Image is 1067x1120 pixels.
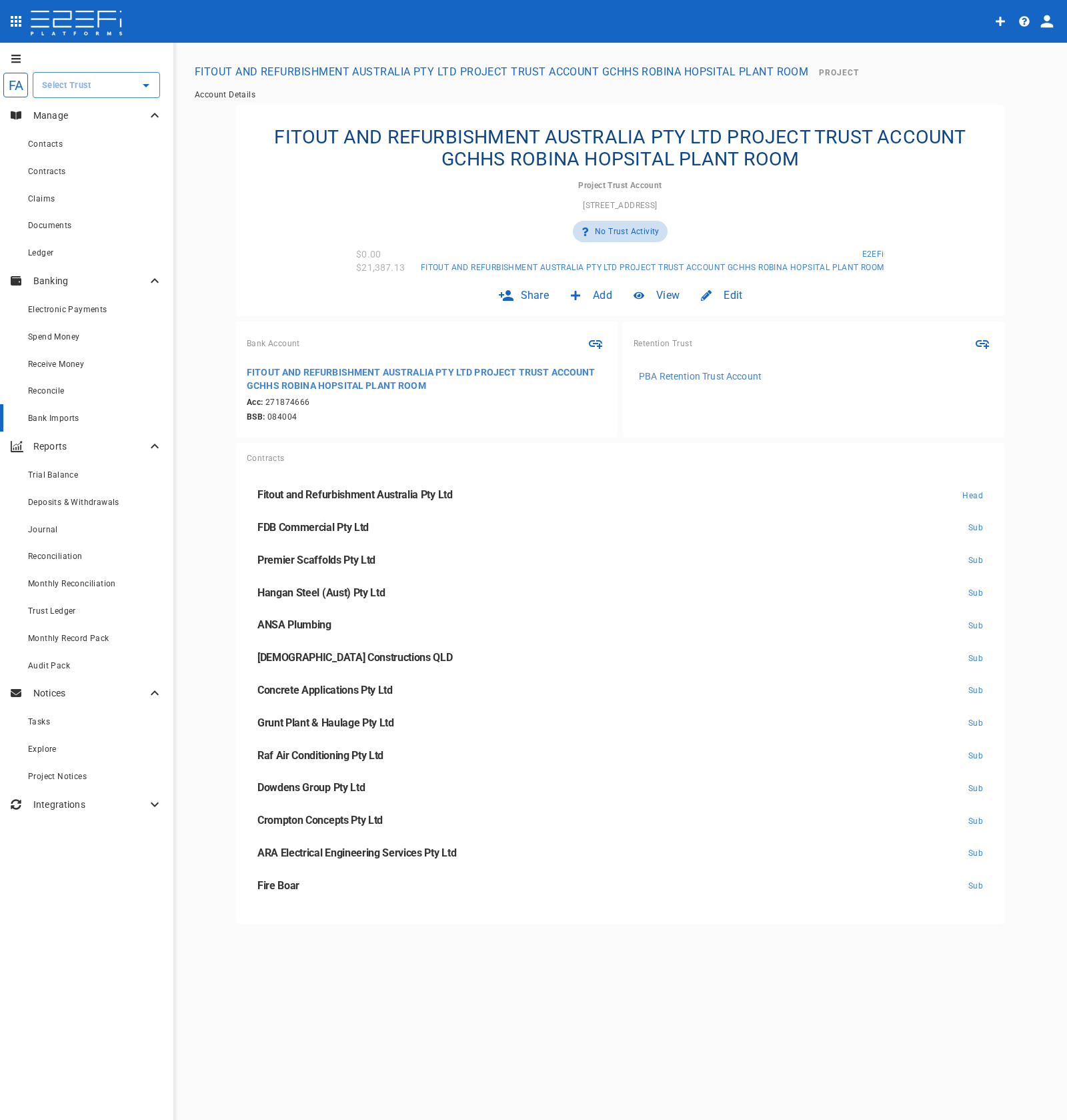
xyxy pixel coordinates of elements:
[421,263,884,272] span: FITOUT AND REFURBISHMENT AUSTRALIA PTY LTD PROJECT TRUST ACCOUNT GCHHS ROBINA HOPSITAL PLANT ROOM
[247,837,994,870] a: ARA Electrical Engineering Services Pty LtdSub
[28,167,66,176] span: Contracts
[189,59,814,85] button: FITOUT AND REFURBISHMENT AUSTRALIA PTY LTD PROJECT TRUST ACCOUNT GCHHS ROBINA HOPSITAL PLANT ROOM
[33,798,147,811] p: Integrations
[968,556,983,565] span: Sub
[962,491,983,500] span: Head
[257,847,456,859] span: ARA Electrical Engineering Services Pty Ltd
[560,279,623,311] div: Add
[28,194,55,203] span: Claims
[28,661,70,670] span: Audit Pack
[968,751,983,760] span: Sub
[247,544,994,577] a: Premier Scaffolds Pty LtdSub
[247,412,265,422] b: BSB:
[33,686,147,700] p: Notices
[862,249,884,259] span: E2EFi
[971,332,994,355] button: Link RTA
[634,366,994,387] a: PBA Retention Trust Account
[28,139,63,149] span: Contacts
[28,221,72,230] span: Documents
[257,651,452,664] span: [DEMOGRAPHIC_DATA] Constructions QLD
[28,552,83,561] span: Reconciliation
[28,248,53,257] span: Ledger
[247,398,263,407] b: Acc:
[968,784,983,793] span: Sub
[356,261,405,274] p: $21,387.13
[257,488,453,501] span: Fitout and Refurbishment Australia Pty Ltd
[521,288,550,303] span: Share
[247,339,300,348] span: Bank Account
[968,588,983,598] span: Sub
[257,684,393,696] span: Concrete Applications Pty Ltd
[247,126,994,170] h4: FITOUT AND REFURBISHMENT AUSTRALIA PTY LTD PROJECT TRUST ACCOUNT GCHHS ROBINA HOPSITAL PLANT ROOM
[3,73,28,97] div: FA
[487,279,560,311] div: Share
[28,772,87,781] span: Project Notices
[690,279,753,311] div: Edit
[28,386,65,396] span: Reconcile
[28,498,119,507] span: Deposits & Withdrawals
[28,414,79,423] span: Bank Imports
[257,814,383,826] span: Crompton Concepts Pty Ltd
[247,512,994,544] a: FDB Commercial Pty LtdSub
[724,288,742,303] span: Edit
[247,412,607,422] span: 084004
[28,744,57,754] span: Explore
[28,470,78,480] span: Trial Balance
[968,816,983,826] span: Sub
[257,749,383,762] span: Raf Air Conditioning Pty Ltd
[257,716,394,729] span: Grunt Plant & Haulage Pty Ltd
[28,634,109,643] span: Monthly Record Pack
[819,68,859,77] span: Project
[257,554,375,566] span: Premier Scaffolds Pty Ltd
[623,279,690,311] div: View
[137,76,155,95] button: Open
[28,360,84,369] span: Receive Money
[578,181,662,190] span: Project Trust Account
[247,740,994,772] a: Raf Air Conditioning Pty LtdSub
[968,881,983,891] span: Sub
[584,332,607,355] span: Connect Bank Feed
[247,870,994,903] a: Fire BoarSub
[195,90,255,99] a: Account Details
[33,274,147,288] p: Banking
[247,577,994,610] a: Hangan Steel (Aust) Pty LtdSub
[257,879,299,892] span: Fire Boar
[968,718,983,728] span: Sub
[257,521,369,534] span: FDB Commercial Pty Ltd
[968,654,983,663] span: Sub
[583,201,657,210] span: [STREET_ADDRESS]
[247,609,994,642] a: ANSA PlumbingSub
[634,339,692,348] span: Retention Trust
[33,109,147,122] p: Manage
[247,642,994,674] a: [DEMOGRAPHIC_DATA] Constructions QLDSub
[28,305,107,314] span: Electronic Payments
[247,366,607,392] p: FITOUT AND REFURBISHMENT AUSTRALIA PTY LTD PROJECT TRUST ACCOUNT GCHHS ROBINA HOPSITAL PLANT ROOM
[968,523,983,532] span: Sub
[257,618,331,631] span: ANSA Plumbing
[28,332,79,342] span: Spend Money
[195,90,1046,99] nav: breadcrumb
[257,586,385,599] span: Hangan Steel (Aust) Pty Ltd
[39,78,134,92] input: Select Trust
[247,804,994,837] a: Crompton Concepts Pty LtdSub
[247,479,994,512] a: Fitout and Refurbishment Australia Pty LtdHead
[28,606,76,616] span: Trust Ledger
[593,288,612,303] span: Add
[257,781,365,794] span: Dowdens Group Pty Ltd
[247,707,994,740] a: Grunt Plant & Haulage Pty LtdSub
[356,247,381,261] p: $0.00
[28,717,50,726] span: Tasks
[968,849,983,858] span: Sub
[968,621,983,630] span: Sub
[28,525,58,534] span: Journal
[247,454,285,463] span: Contracts
[247,772,994,804] a: Dowdens Group Pty LtdSub
[595,227,660,236] span: No Trust Activity
[639,370,762,383] p: PBA Retention Trust Account
[28,579,116,588] span: Monthly Reconciliation
[247,398,607,407] span: 271874666
[247,674,994,707] a: Concrete Applications Pty LtdSub
[33,440,147,453] p: Reports
[968,686,983,695] span: Sub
